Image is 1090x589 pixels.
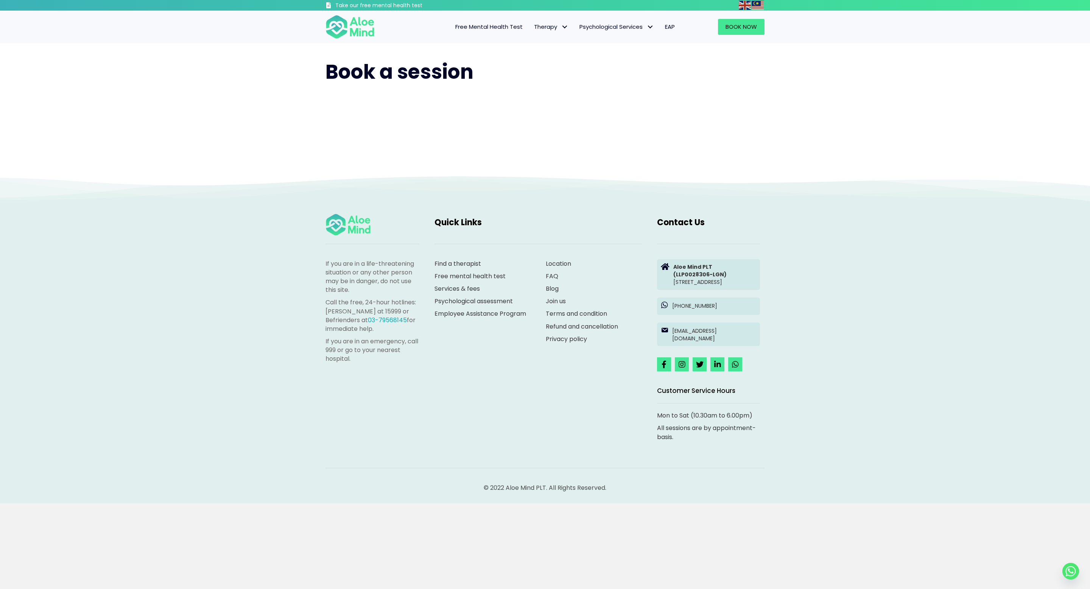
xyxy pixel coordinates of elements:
[434,297,513,305] a: Psychological assessment
[325,259,419,294] p: If you are in a life-threatening situation or any other person may be in danger, do not use this ...
[579,23,654,31] span: Psychological Services
[752,1,765,9] a: Malay
[450,19,528,35] a: Free Mental Health Test
[325,483,765,492] p: © 2022 Aloe Mind PLT. All Rights Reserved.
[325,58,473,86] span: Book a session
[739,1,752,9] a: English
[434,259,481,268] a: Find a therapist
[434,217,482,228] span: Quick Links
[672,302,756,310] p: [PHONE_NUMBER]
[368,316,407,324] a: 03-79568145
[726,23,757,31] span: Book Now
[659,19,680,35] a: EAP
[434,272,506,280] a: Free mental health test
[718,19,765,35] a: Book Now
[325,2,463,11] a: Take our free mental health test
[673,263,756,286] p: [STREET_ADDRESS]
[739,1,751,10] img: en
[546,284,559,293] a: Blog
[657,298,760,315] a: [PHONE_NUMBER]
[325,337,419,363] p: If you are in an emergency, call 999 or go to your nearest hospital.
[385,19,680,35] nav: Menu
[657,386,735,395] span: Customer Service Hours
[325,213,371,236] img: Aloe mind Logo
[335,2,463,9] h3: Take our free mental health test
[455,23,523,31] span: Free Mental Health Test
[325,14,375,39] img: Aloe mind Logo
[528,19,574,35] a: TherapyTherapy: submenu
[665,23,675,31] span: EAP
[325,101,765,158] iframe: Booking widget
[534,23,568,31] span: Therapy
[546,297,566,305] a: Join us
[673,263,712,271] strong: Aloe Mind PLT
[559,22,570,33] span: Therapy: submenu
[546,335,587,343] a: Privacy policy
[657,323,760,346] a: [EMAIL_ADDRESS][DOMAIN_NAME]
[657,424,760,441] p: All sessions are by appointment-basis.
[574,19,659,35] a: Psychological ServicesPsychological Services: submenu
[546,272,558,280] a: FAQ
[657,259,760,290] a: Aloe Mind PLT(LLP0028306-LGN)[STREET_ADDRESS]
[325,298,419,333] p: Call the free, 24-hour hotlines: [PERSON_NAME] at 15999 or Befrienders at for immediate help.
[672,327,756,343] p: [EMAIL_ADDRESS][DOMAIN_NAME]
[657,217,705,228] span: Contact Us
[1062,563,1079,580] a: Whatsapp
[546,259,571,268] a: Location
[657,411,760,420] p: Mon to Sat (10.30am to 6.00pm)
[546,322,618,331] a: Refund and cancellation
[673,271,727,278] strong: (LLP0028306-LGN)
[434,309,526,318] a: Employee Assistance Program
[434,284,480,293] a: Services & fees
[752,1,764,10] img: ms
[645,22,656,33] span: Psychological Services: submenu
[546,309,607,318] a: Terms and condition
